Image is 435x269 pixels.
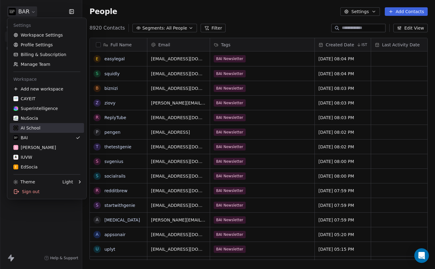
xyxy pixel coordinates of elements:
a: Workspace Settings [10,30,84,40]
img: sinews%20copy.png [13,106,18,111]
a: Profile Settings [10,40,84,50]
img: 3.png [13,126,18,130]
a: Manage Team [10,59,84,69]
div: Light [62,179,73,185]
img: VedicU.png [13,155,18,160]
div: BAI [13,135,28,141]
div: NuSocia [13,115,38,121]
div: Superintelligence [13,105,58,111]
span: S [15,145,17,150]
div: Settings [10,20,84,30]
div: EdSocia [13,164,37,170]
div: AI School [13,125,40,131]
div: Add new workspace [10,84,84,94]
div: Workspace [10,74,84,84]
a: Billing & Subscription [10,50,84,59]
div: [PERSON_NAME] [13,144,56,150]
div: IUVW [13,154,32,160]
img: CAYEIT%20Square%20Logo.png [13,96,18,101]
img: bar1.webp [13,135,18,140]
div: Theme [13,179,35,185]
div: Sign out [10,187,84,196]
span: E [15,165,17,169]
img: LOGO_1_WB.png [13,116,18,121]
div: CAYEIT [13,96,35,102]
